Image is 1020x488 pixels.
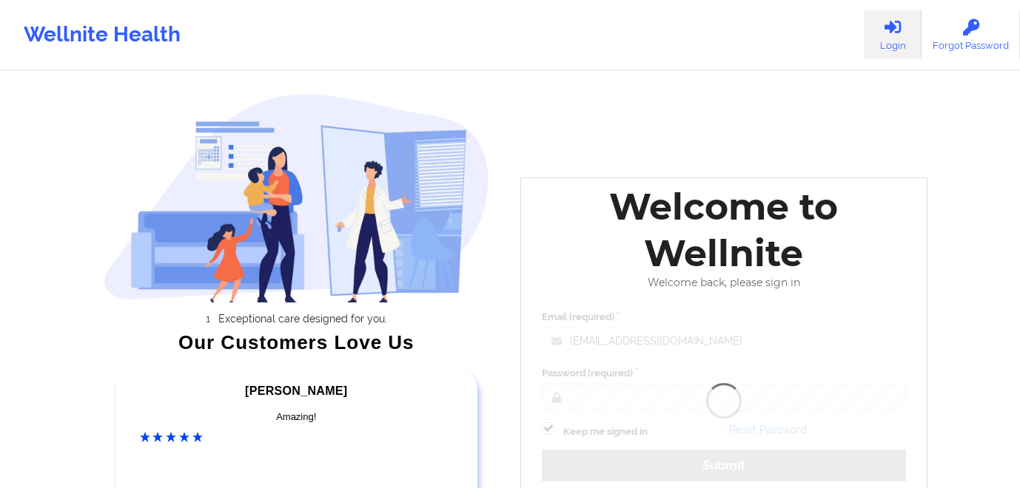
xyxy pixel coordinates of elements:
div: Welcome back, please sign in [531,277,916,289]
li: Exceptional care designed for you. [116,313,489,325]
div: Amazing! [140,410,454,424]
div: Our Customers Love Us [104,335,490,350]
img: wellnite-auth-hero_200.c722682e.png [104,93,490,302]
a: Login [864,10,922,59]
div: Welcome to Wellnite [531,183,916,277]
a: Forgot Password [922,10,1020,59]
span: [PERSON_NAME] [245,384,347,397]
